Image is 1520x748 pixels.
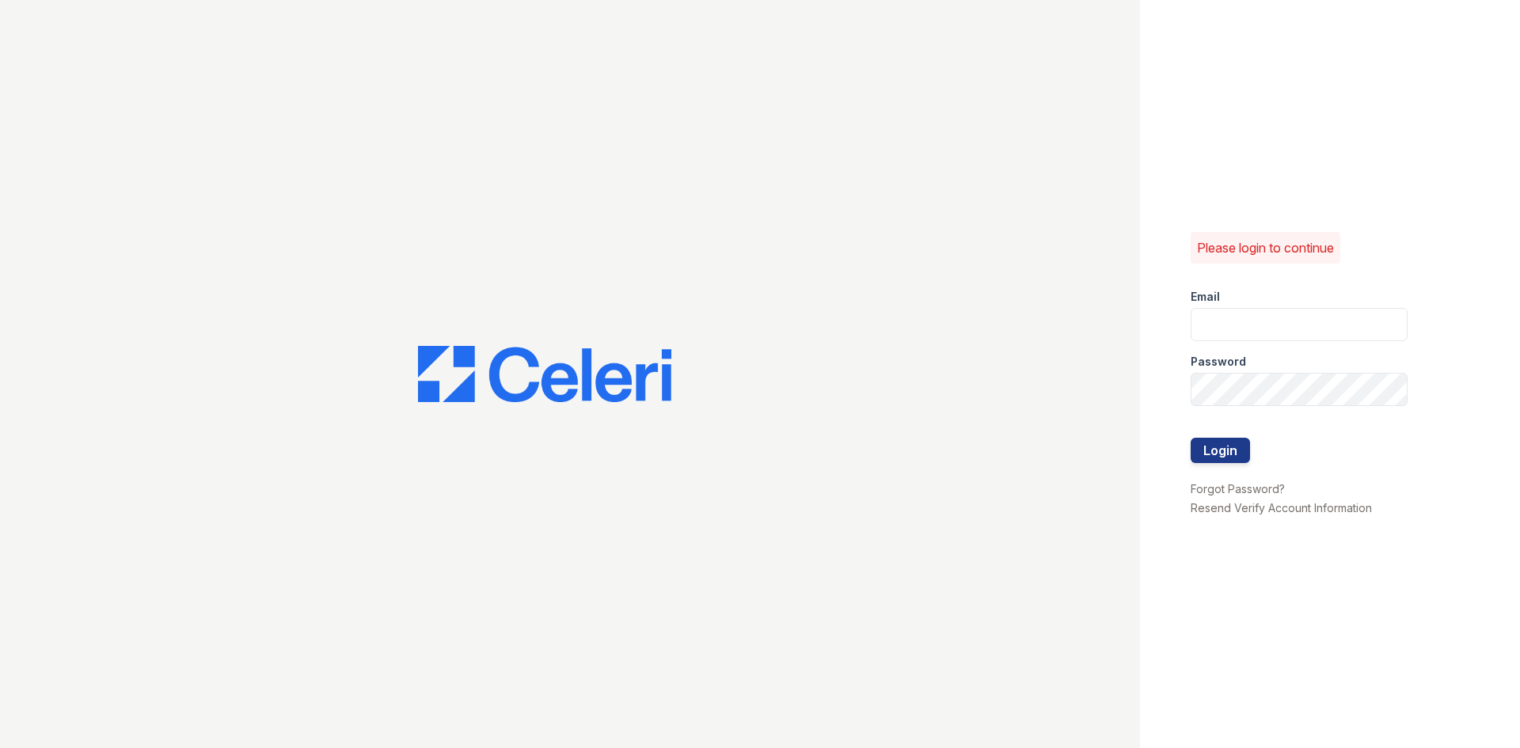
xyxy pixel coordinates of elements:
img: CE_Logo_Blue-a8612792a0a2168367f1c8372b55b34899dd931a85d93a1a3d3e32e68fde9ad4.png [418,346,671,403]
p: Please login to continue [1197,238,1334,257]
label: Email [1191,289,1220,305]
button: Login [1191,438,1250,463]
label: Password [1191,354,1246,370]
a: Forgot Password? [1191,482,1285,496]
a: Resend Verify Account Information [1191,501,1372,514]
